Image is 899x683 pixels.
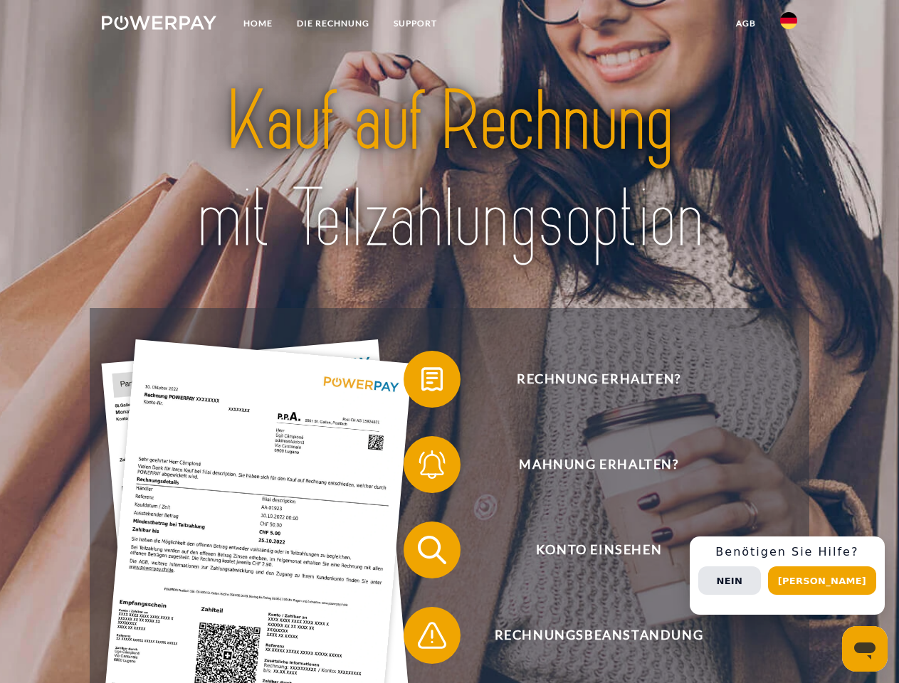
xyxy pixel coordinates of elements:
img: qb_bill.svg [414,361,450,397]
img: de [780,12,797,29]
img: qb_warning.svg [414,618,450,653]
h3: Benötigen Sie Hilfe? [698,545,876,559]
button: [PERSON_NAME] [768,566,876,595]
button: Mahnung erhalten? [404,436,774,493]
span: Mahnung erhalten? [424,436,773,493]
button: Nein [698,566,761,595]
a: SUPPORT [382,11,449,36]
img: logo-powerpay-white.svg [102,16,216,30]
img: qb_bell.svg [414,447,450,482]
div: Schnellhilfe [690,536,885,615]
a: agb [724,11,768,36]
span: Rechnungsbeanstandung [424,607,773,664]
iframe: Schaltfläche zum Öffnen des Messaging-Fensters [842,626,888,672]
button: Rechnung erhalten? [404,351,774,408]
a: Home [231,11,285,36]
img: title-powerpay_de.svg [136,68,763,272]
span: Konto einsehen [424,521,773,578]
a: DIE RECHNUNG [285,11,382,36]
button: Rechnungsbeanstandung [404,607,774,664]
button: Konto einsehen [404,521,774,578]
span: Rechnung erhalten? [424,351,773,408]
img: qb_search.svg [414,532,450,568]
